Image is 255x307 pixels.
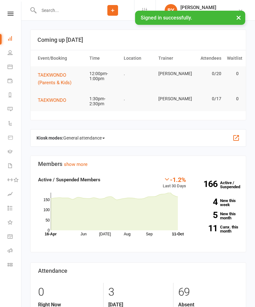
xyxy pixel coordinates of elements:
[87,66,121,86] td: 12:00pm-1:00pm
[38,177,100,183] strong: Active / Suspended Members
[190,91,224,106] td: 0/17
[87,91,121,111] td: 1:30pm-2:30pm
[121,50,155,66] th: Location
[195,180,218,188] strong: 166
[195,211,218,219] strong: 5
[38,268,238,274] h3: Attendance
[224,91,241,106] td: 0
[121,91,155,106] td: .
[195,225,239,233] a: 11Canx. this month
[8,74,22,89] a: Payments
[8,32,22,46] a: Dashboard
[87,50,121,66] th: Time
[37,135,63,140] strong: Kiosk modes:
[37,37,239,43] h3: Coming up [DATE]
[8,131,22,145] a: Product Sales
[163,176,186,189] div: Last 30 Days
[195,199,239,207] a: 4New this week
[165,4,177,17] div: BY
[156,50,190,66] th: Trainer
[8,89,22,103] a: Reports
[38,96,71,104] button: TAEKWONDO
[180,5,238,10] div: [PERSON_NAME]
[8,46,22,60] a: People
[233,11,244,24] button: ×
[121,66,155,81] td: .
[8,188,22,202] a: Assessments
[38,283,99,302] div: 0
[63,133,105,143] span: General attendance
[38,97,66,103] span: TAEKWONDO
[8,60,22,74] a: Calendar
[156,66,190,81] td: [PERSON_NAME]
[8,258,22,272] a: Class kiosk mode
[64,162,88,167] a: show more
[108,283,168,302] div: 3
[224,66,241,81] td: 0
[163,176,186,183] div: -1.2%
[192,176,243,194] a: 166Active / Suspended
[38,72,71,85] span: TAEKWONDO (Parents & Kids)
[8,230,22,244] a: General attendance kiosk mode
[195,212,239,220] a: 5New this month
[190,50,224,66] th: Attendees
[38,71,84,86] button: TAEKWONDO (Parents & Kids)
[224,50,241,66] th: Waitlist
[8,244,22,258] a: Roll call kiosk mode
[8,216,22,230] a: What's New
[37,6,91,15] input: Search...
[190,66,224,81] td: 0/20
[195,224,218,233] strong: 11
[178,283,238,302] div: 69
[180,10,238,16] div: [PERSON_NAME] Martial Arts
[141,15,192,21] span: Signed in successfully.
[156,91,190,106] td: [PERSON_NAME]
[35,50,87,66] th: Event/Booking
[195,198,218,206] strong: 4
[38,161,238,167] h3: Members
